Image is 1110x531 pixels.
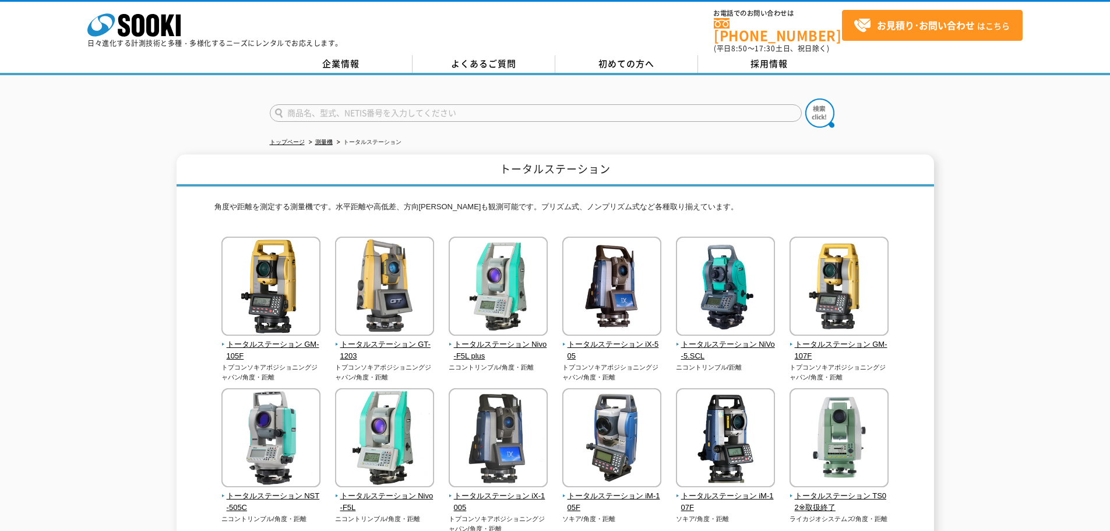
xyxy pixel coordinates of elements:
p: 角度や距離を測定する測量機です。水平距離や高低差、方向[PERSON_NAME]も観測可能です。プリズム式、ノンプリズム式など各種取り揃えています。 [214,201,896,219]
strong: お見積り･お問い合わせ [877,18,975,32]
p: ニコントリンブル/角度・距離 [449,363,548,372]
img: トータルステーション GM-105F [221,237,320,339]
a: 初めての方へ [555,55,698,73]
a: 企業情報 [270,55,413,73]
a: トータルステーション iX-1005 [449,479,548,514]
a: トータルステーション GT-1203 [335,328,435,363]
span: (平日 ～ 土日、祝日除く) [714,43,829,54]
p: トプコンソキアポジショニングジャパン/角度・距離 [562,363,662,382]
span: トータルステーション GM-107F [790,339,889,363]
a: トータルステーション NiVo-5.SCL [676,328,776,363]
span: お電話でのお問い合わせは [714,10,842,17]
img: トータルステーション iM-105F [562,388,661,490]
p: ニコントリンブル/角度・距離 [335,514,435,524]
a: [PHONE_NUMBER] [714,18,842,42]
a: よくあるご質問 [413,55,555,73]
p: 日々進化する計測技術と多種・多様化するニーズにレンタルでお応えします。 [87,40,343,47]
span: トータルステーション GT-1203 [335,339,435,363]
li: トータルステーション [334,136,401,149]
img: トータルステーション iM-107F [676,388,775,490]
img: トータルステーション Nivo-F5L [335,388,434,490]
img: トータルステーション iX-505 [562,237,661,339]
h1: トータルステーション [177,154,934,187]
p: ライカジオシステムズ/角度・距離 [790,514,889,524]
a: トータルステーション Nivo-F5L [335,479,435,514]
a: トップページ [270,139,305,145]
span: 初めての方へ [598,57,654,70]
a: トータルステーション iX-505 [562,328,662,363]
img: トータルステーション GT-1203 [335,237,434,339]
a: トータルステーション Nivo-F5L plus [449,328,548,363]
p: ソキア/角度・距離 [562,514,662,524]
p: ニコントリンブル/距離 [676,363,776,372]
span: トータルステーション TS02※取扱終了 [790,490,889,515]
span: トータルステーション NiVo-5.SCL [676,339,776,363]
img: btn_search.png [805,99,834,128]
a: トータルステーション iM-105F [562,479,662,514]
span: トータルステーション iM-107F [676,490,776,515]
img: トータルステーション GM-107F [790,237,889,339]
a: 測量機 [315,139,333,145]
p: ソキア/角度・距離 [676,514,776,524]
p: トプコンソキアポジショニングジャパン/角度・距離 [335,363,435,382]
img: トータルステーション Nivo-F5L plus [449,237,548,339]
span: トータルステーション iM-105F [562,490,662,515]
span: トータルステーション iX-1005 [449,490,548,515]
span: トータルステーション Nivo-F5L plus [449,339,548,363]
a: トータルステーション iM-107F [676,479,776,514]
span: トータルステーション iX-505 [562,339,662,363]
a: トータルステーション GM-105F [221,328,321,363]
p: ニコントリンブル/角度・距離 [221,514,321,524]
span: トータルステーション NST-505C [221,490,321,515]
span: はこちら [854,17,1010,34]
a: トータルステーション NST-505C [221,479,321,514]
a: トータルステーション TS02※取扱終了 [790,479,889,514]
a: トータルステーション GM-107F [790,328,889,363]
span: トータルステーション GM-105F [221,339,321,363]
span: 17:30 [755,43,776,54]
img: トータルステーション iX-1005 [449,388,548,490]
span: 8:50 [731,43,748,54]
a: 採用情報 [698,55,841,73]
input: 商品名、型式、NETIS番号を入力してください [270,104,802,122]
p: トプコンソキアポジショニングジャパン/角度・距離 [790,363,889,382]
span: トータルステーション Nivo-F5L [335,490,435,515]
img: トータルステーション TS02※取扱終了 [790,388,889,490]
p: トプコンソキアポジショニングジャパン/角度・距離 [221,363,321,382]
img: トータルステーション NST-505C [221,388,320,490]
a: お見積り･お問い合わせはこちら [842,10,1023,41]
img: トータルステーション NiVo-5.SCL [676,237,775,339]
